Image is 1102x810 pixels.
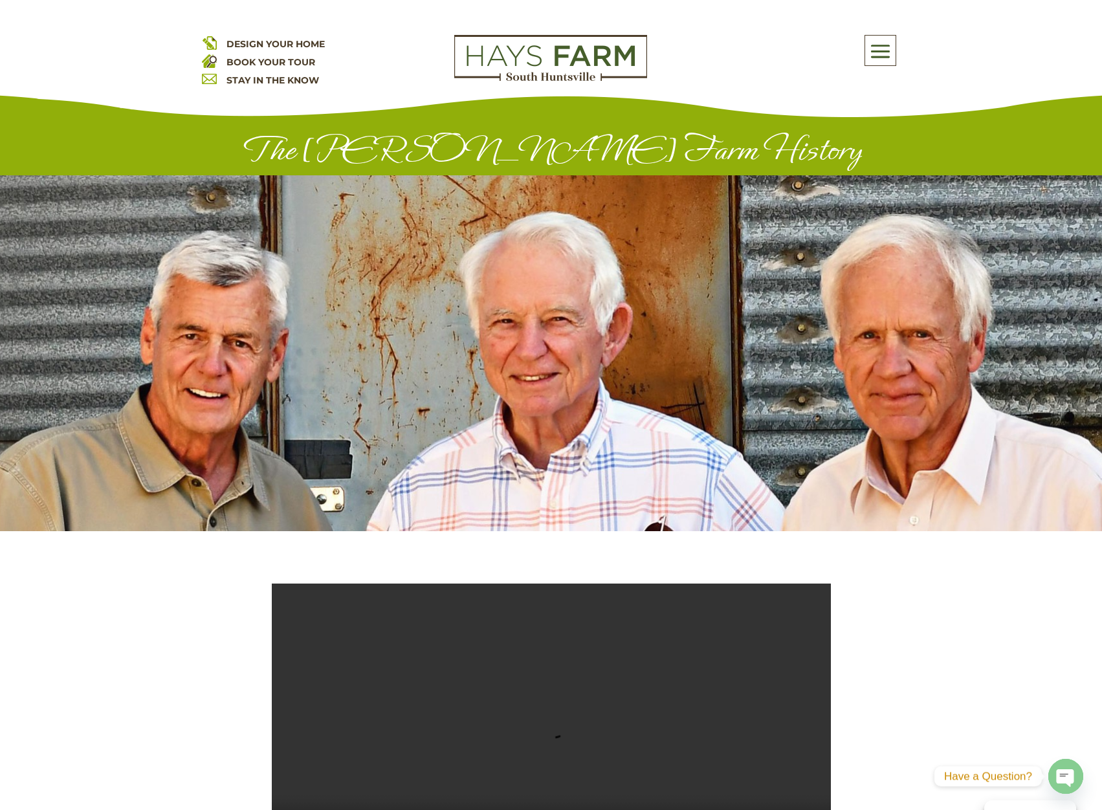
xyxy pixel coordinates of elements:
a: BOOK YOUR TOUR [226,56,315,68]
img: Logo [454,35,647,82]
a: STAY IN THE KNOW [226,74,319,86]
h1: The [PERSON_NAME] Farm History [202,131,901,175]
img: book your home tour [202,53,217,68]
a: hays farm homes huntsville development [454,72,647,84]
